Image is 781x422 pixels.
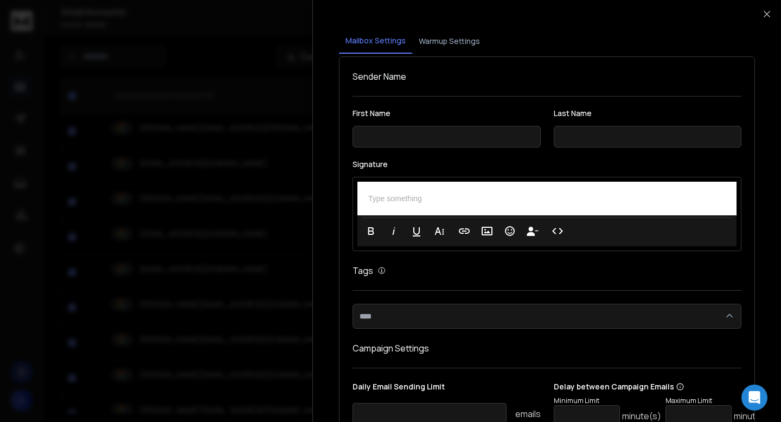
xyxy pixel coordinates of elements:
[353,110,541,117] label: First Name
[554,397,661,405] p: Minimum Limit
[353,264,373,277] h1: Tags
[406,220,427,242] button: Underline (⌘U)
[500,220,520,242] button: Emoticons
[361,220,381,242] button: Bold (⌘B)
[353,342,741,355] h1: Campaign Settings
[665,397,773,405] p: Maximum Limit
[339,29,412,54] button: Mailbox Settings
[554,110,742,117] label: Last Name
[477,220,497,242] button: Insert Image (⌘P)
[353,161,741,168] label: Signature
[383,220,404,242] button: Italic (⌘I)
[429,220,450,242] button: More Text
[353,381,541,397] p: Daily Email Sending Limit
[454,220,475,242] button: Insert Link (⌘K)
[412,29,486,53] button: Warmup Settings
[522,220,543,242] button: Insert Unsubscribe Link
[515,407,541,420] p: emails
[554,381,773,392] p: Delay between Campaign Emails
[741,385,767,411] div: Open Intercom Messenger
[353,70,741,83] h1: Sender Name
[547,220,568,242] button: Code View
